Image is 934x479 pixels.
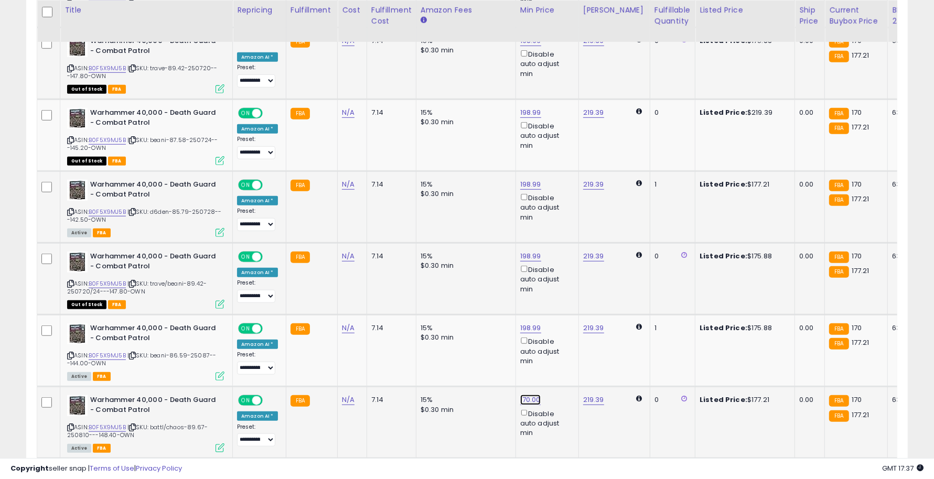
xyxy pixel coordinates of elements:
[829,323,849,335] small: FBA
[371,323,408,333] div: 7.14
[291,395,310,407] small: FBA
[829,395,849,407] small: FBA
[67,136,218,151] span: | SKU: beani-87.58-250724---145.20-OWN
[700,252,787,261] div: $175.88
[700,108,787,117] div: $219.39
[520,264,571,293] div: Disable auto adjust min
[239,324,252,333] span: ON
[829,5,883,27] div: Current Buybox Price
[237,279,278,303] div: Preset:
[520,179,541,190] a: 198.99
[892,180,927,189] div: 63%
[67,208,222,223] span: | SKU: d6den-85.79-250728---142.50-OWN
[136,463,182,473] a: Privacy Policy
[799,180,817,189] div: 0.00
[67,157,106,166] span: All listings that are currently out of stock and unavailable for purchase on Amazon
[108,300,126,309] span: FBA
[108,85,126,94] span: FBA
[237,196,278,205] div: Amazon AI *
[520,323,541,333] a: 198.99
[89,423,126,432] a: B0F5X9MJ5B
[421,405,508,415] div: $0.30 min
[291,180,310,191] small: FBA
[371,180,408,189] div: 7.14
[421,16,427,25] small: Amazon Fees.
[583,107,604,118] a: 219.39
[421,261,508,270] div: $0.30 min
[237,5,282,16] div: Repricing
[65,5,228,16] div: Title
[67,395,224,451] div: ASIN:
[882,463,924,473] span: 2025-09-8 17:37 GMT
[237,340,278,349] div: Amazon AI *
[67,323,224,379] div: ASIN:
[342,107,355,118] a: N/A
[89,208,126,216] a: B0F5X9MJ5B
[892,108,927,117] div: 63%
[67,252,224,308] div: ASIN:
[583,395,604,405] a: 219.39
[654,323,687,333] div: 1
[237,423,278,447] div: Preset:
[90,323,218,345] b: Warhammer 40,000 - Death Guard - Combat Patrol
[852,179,862,189] span: 170
[67,108,88,129] img: 517Slp10qaL._SL40_.jpg
[583,323,604,333] a: 219.39
[371,395,408,405] div: 7.14
[67,444,91,453] span: All listings currently available for purchase on Amazon
[852,338,869,347] span: 177.21
[239,181,252,190] span: ON
[852,194,869,204] span: 177.21
[654,395,687,405] div: 0
[237,52,278,62] div: Amazon AI *
[829,108,849,119] small: FBA
[520,120,571,150] div: Disable auto adjust min
[291,36,310,48] small: FBA
[89,351,126,360] a: B0F5X9MJ5B
[421,117,508,127] div: $0.30 min
[799,108,817,117] div: 0.00
[829,51,849,62] small: FBA
[421,46,508,55] div: $0.30 min
[239,396,252,405] span: ON
[700,395,747,405] b: Listed Price:
[342,179,355,190] a: N/A
[89,136,126,145] a: B0F5X9MJ5B
[237,64,278,88] div: Preset:
[10,463,49,473] strong: Copyright
[852,395,862,405] span: 170
[520,395,541,405] a: 170.00
[852,251,862,261] span: 170
[892,323,927,333] div: 63%
[90,36,218,58] b: Warhammer 40,000 - Death Guard - Combat Patrol
[237,136,278,159] div: Preset:
[852,122,869,132] span: 177.21
[520,251,541,262] a: 198.99
[67,228,91,237] span: All listings currently available for purchase on Amazon
[583,5,646,16] div: [PERSON_NAME]
[67,85,106,94] span: All listings that are currently out of stock and unavailable for purchase on Amazon
[67,252,88,273] img: 517Slp10qaL._SL40_.jpg
[520,107,541,118] a: 198.99
[10,464,182,474] div: seller snap | |
[892,252,927,261] div: 63%
[67,395,88,416] img: 517Slp10qaL._SL40_.jpg
[421,252,508,261] div: 15%
[829,410,849,422] small: FBA
[421,180,508,189] div: 15%
[421,189,508,199] div: $0.30 min
[237,351,278,375] div: Preset:
[700,5,790,16] div: Listed Price
[700,323,787,333] div: $175.88
[89,279,126,288] a: B0F5X9MJ5B
[261,396,278,405] span: OFF
[421,5,511,16] div: Amazon Fees
[67,36,88,57] img: 517Slp10qaL._SL40_.jpg
[829,266,849,278] small: FBA
[93,372,111,381] span: FBA
[291,108,310,119] small: FBA
[520,408,571,438] div: Disable auto adjust min
[829,180,849,191] small: FBA
[700,323,747,333] b: Listed Price:
[90,108,218,130] b: Warhammer 40,000 - Death Guard - Combat Patrol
